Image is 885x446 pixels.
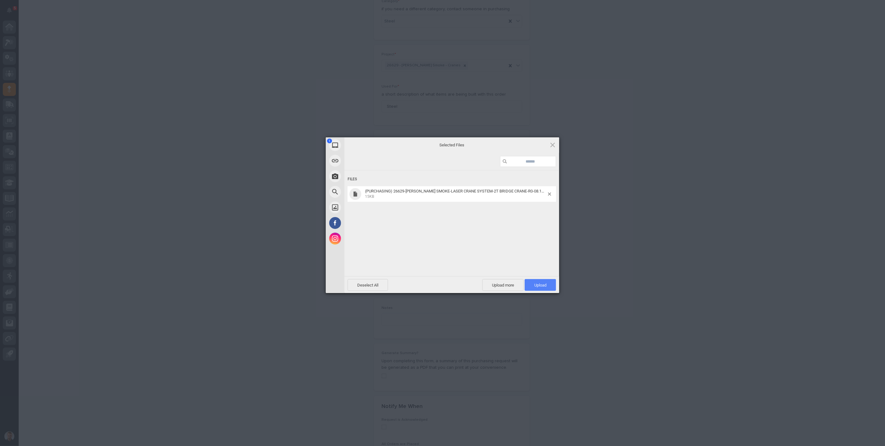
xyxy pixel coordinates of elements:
div: Facebook [326,215,400,231]
div: My Device [326,137,400,153]
div: Instagram [326,231,400,246]
span: Upload [534,283,546,287]
span: Deselect All [348,279,388,291]
div: Web Search [326,184,400,200]
div: Unsplash [326,200,400,215]
span: 15KB [365,194,374,199]
div: Take Photo [326,168,400,184]
span: 1 [327,139,332,143]
span: (PURCHASING) 26629-[PERSON_NAME] SMOKE-LASER CRANE SYSTEM-2T BRIDGE CRANE-R0-08.11.25.XLSX [365,189,560,193]
span: (PURCHASING) 26629-CHIASSON SMOKE-LASER CRANE SYSTEM-2T BRIDGE CRANE-R0-08.11.25.XLSX [363,189,548,199]
span: Click here or hit ESC to close picker [549,141,556,148]
span: Upload more [482,279,524,291]
span: Selected Files [390,142,514,148]
div: Link (URL) [326,153,400,168]
div: Files [348,173,556,185]
span: Upload [525,279,556,291]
